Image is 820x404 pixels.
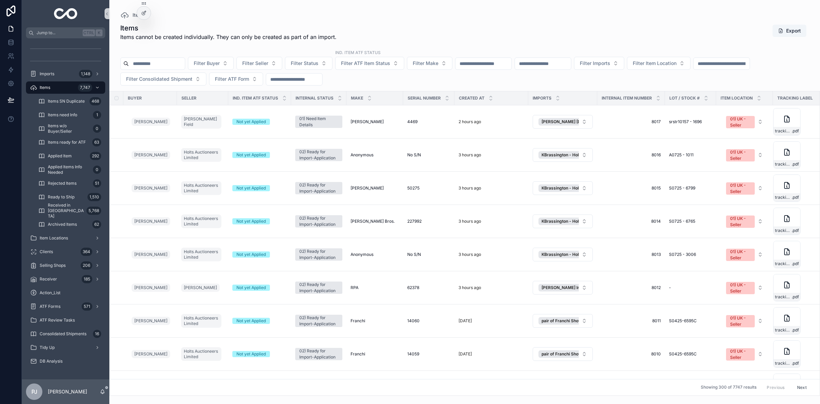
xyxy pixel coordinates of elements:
a: 8012 [601,285,661,290]
a: Holts Auctioneers Limited [181,248,221,261]
span: [PERSON_NAME] [134,252,167,257]
div: 62 [92,220,101,229]
span: Filter Imports [580,60,610,67]
a: Holts Auctioneers Limited [181,214,221,228]
a: Select Button [532,214,593,229]
a: Select Button [720,212,769,231]
a: Select Button [720,311,769,330]
span: [PERSON_NAME] [134,318,167,324]
span: Filter Buyer [194,60,220,67]
div: 16 [93,330,101,338]
button: Unselect 5605 [538,218,637,225]
div: 1 [93,111,101,119]
a: Holts Auctioneers Limited [181,181,221,195]
a: Select Button [532,181,593,195]
div: Not yet Applied [236,251,266,258]
p: 3 hours ago [459,185,481,191]
a: Select Button [532,148,593,162]
a: Holts Auctioneers Limited [181,313,224,329]
span: 8011 [601,318,661,324]
button: Select Button [533,281,593,295]
button: Select Button [721,113,768,131]
a: Not yet Applied [232,218,287,224]
a: 02) Ready for Import-Application [295,215,342,227]
button: Unselect 5607 [538,118,634,126]
button: Select Button [236,57,282,70]
a: [PERSON_NAME] [132,184,170,192]
img: App logo [54,8,78,19]
a: Receiver185 [26,273,105,285]
span: Filter Status [291,60,318,67]
span: Filter ATF Form [215,76,249,82]
div: Not yet Applied [236,185,266,191]
span: [PERSON_NAME] Bros. [351,219,395,224]
span: 8015 [601,185,661,191]
a: [PERSON_NAME] Field [181,115,221,129]
div: 468 [90,97,101,105]
div: 185 [82,275,92,283]
a: Clients364 [26,246,105,258]
a: tracking_label.pdf [773,141,816,169]
span: 227992 [407,219,422,224]
a: 02) Ready for Import-Application [295,315,342,327]
a: Select Button [720,245,769,264]
button: Select Button [285,57,332,70]
button: Select Button [721,212,768,231]
a: Tidy Up [26,341,105,354]
a: Anonymous [351,252,399,257]
a: 8014 [601,219,661,224]
a: 3 hours ago [459,285,524,290]
a: [PERSON_NAME] [132,116,173,127]
button: Select Button [533,115,593,129]
a: [PERSON_NAME] [181,284,220,292]
button: Select Button [721,179,768,197]
a: tracking_label.pdf [773,208,816,235]
button: Export [773,25,806,37]
span: Jump to... [37,30,80,36]
span: KBrassington - Holts HT71161 - Auc A0725 [542,152,625,158]
a: [PERSON_NAME] [132,217,170,225]
div: 02) Ready for Import-Application [299,215,338,227]
span: 4469 [407,119,418,125]
a: tracking_label.pdf [773,174,816,202]
button: Select Button [188,57,234,70]
button: Select Button [574,57,624,70]
span: Filter ATF Item Status [341,60,390,67]
a: srstr10157 - 1696 [669,119,712,125]
span: Holts Auctioneers Limited [184,249,219,260]
span: .pdf [792,327,799,333]
div: 01) UK - Seller [730,216,751,228]
a: [PERSON_NAME] Field [181,114,224,130]
a: [PERSON_NAME] [132,118,170,126]
span: Received in [GEOGRAPHIC_DATA] [48,203,84,219]
span: [PERSON_NAME] Field [184,116,219,127]
span: Applied Items Info Needed [48,164,90,175]
a: [PERSON_NAME] Bros. [351,219,399,224]
div: 0 [93,125,101,133]
a: [DATE] [459,318,524,324]
a: Select Button [532,247,593,262]
a: [PERSON_NAME] [351,119,399,125]
span: Holts Auctioneers Limited [184,149,219,160]
span: tracking_label [775,261,792,266]
a: tracking_label.pdf [773,274,816,301]
span: Items SN Duplicate [48,99,85,104]
a: Applied Items Info Needed0 [34,164,105,176]
button: Unselect 5603 [538,317,625,325]
span: Ready to Ship [48,194,74,200]
button: Select Button [120,73,206,86]
label: ind. Item ATF Status [335,49,381,55]
div: 0 [93,166,101,174]
a: 3 hours ago [459,252,524,257]
span: Items [40,85,50,90]
a: Items7,747 [26,81,105,94]
span: Applied Item [48,153,72,159]
span: Rejected Items [48,181,77,186]
span: Receiver [40,276,57,282]
a: Select Button [720,145,769,165]
a: [PERSON_NAME] [132,250,170,259]
span: Filter Consolidated Shipment [126,76,192,82]
span: Ctrl [83,29,95,36]
a: [PERSON_NAME] [132,284,170,292]
a: Select Button [532,314,593,328]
